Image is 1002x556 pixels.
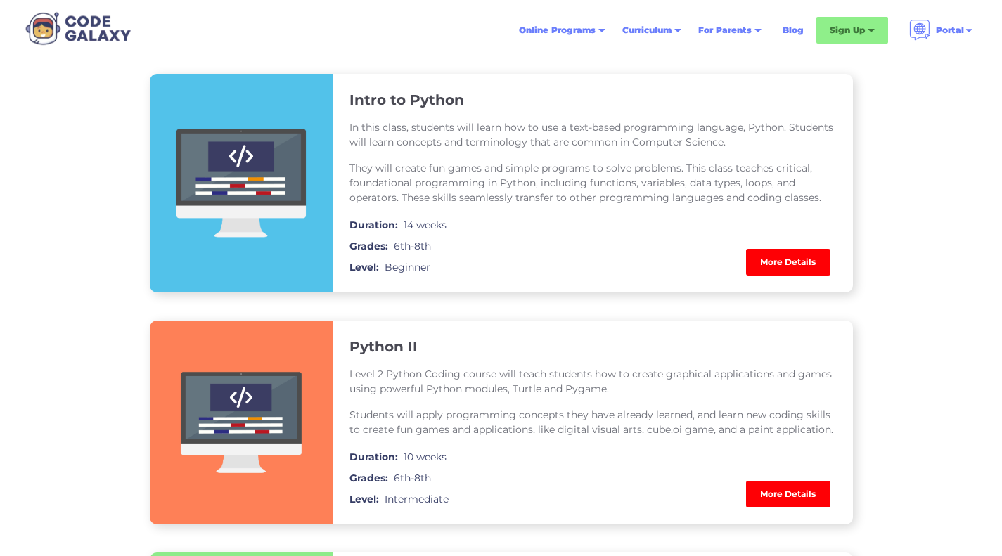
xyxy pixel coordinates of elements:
div: Portal [901,14,982,46]
h4: Grades: [349,238,388,254]
div: Curriculum [614,18,690,43]
h4: Duration: [349,448,398,465]
h4: 6th-8th [394,238,431,254]
div: For Parents [690,18,770,43]
h4: Duration: [349,216,398,233]
div: Online Programs [510,18,614,43]
div: Portal [936,23,964,37]
h3: Python II [349,337,418,356]
p: Students will apply programming concepts they have already learned, and learn new coding skills t... [349,408,836,437]
div: For Parents [698,23,752,37]
h4: Level: [349,491,379,507]
p: They will create fun games and simple programs to solve problems. This class teaches critical, fo... [349,161,836,205]
h4: Intermediate [385,491,449,507]
a: More Details [746,249,830,276]
h4: 6th-8th [394,470,431,486]
a: More Details [746,481,830,507]
h4: 10 weeks [404,448,447,465]
h4: Level: [349,259,379,276]
a: Blog [774,18,812,43]
h4: Grades: [349,470,388,486]
p: In this class, students will learn how to use a text-based programming language, Python. Students... [349,120,836,150]
h3: Intro to Python [349,91,464,109]
div: Sign Up [816,17,888,44]
div: Sign Up [830,23,865,37]
div: Curriculum [622,23,672,37]
h4: 14 weeks [404,216,447,233]
p: Level 2 Python Coding course will teach students how to create graphical applications and games u... [349,367,836,396]
div: Online Programs [519,23,596,37]
h4: Beginner [385,259,430,276]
